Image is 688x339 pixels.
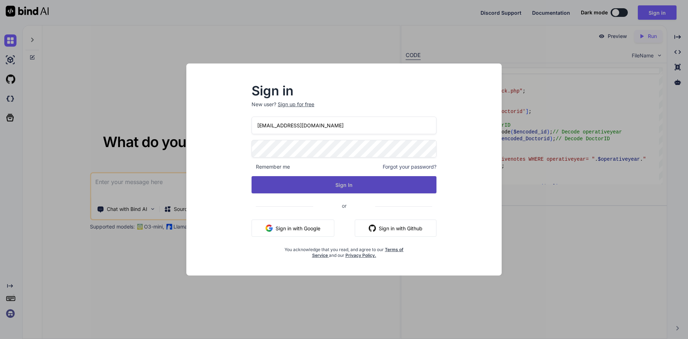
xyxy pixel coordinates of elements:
div: Sign up for free [278,101,314,108]
img: google [266,225,273,232]
span: Forgot your password? [383,163,436,170]
input: Login or Email [252,117,436,134]
a: Privacy Policy. [345,253,376,258]
a: Terms of Service [312,247,404,258]
span: Remember me [252,163,290,170]
h2: Sign in [252,85,436,96]
button: Sign In [252,176,436,193]
img: github [369,225,376,232]
div: You acknowledge that you read, and agree to our and our [282,243,406,258]
p: New user? [252,101,436,117]
span: or [313,197,375,215]
button: Sign in with Github [355,220,436,237]
button: Sign in with Google [252,220,334,237]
